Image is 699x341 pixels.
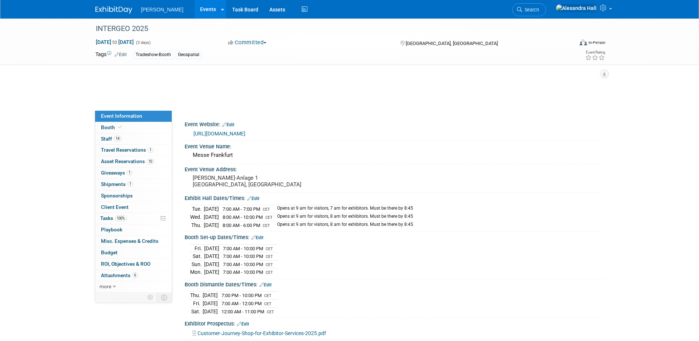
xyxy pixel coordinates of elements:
a: Attachments6 [95,270,172,281]
span: 7:00 PM - 10:00 PM [221,293,262,298]
span: [DATE] [DATE] [95,39,134,45]
span: 100% [115,216,127,221]
td: Personalize Event Tab Strip [144,293,157,302]
span: Search [522,7,539,13]
span: Travel Reservations [101,147,153,153]
span: Customer-Journey-Shop-for-Exhibitor-Services-2025.pdf [198,330,326,336]
a: Misc. Expenses & Credits [95,236,172,247]
span: CET [263,207,270,212]
span: CET [264,302,272,306]
td: Fri. [190,300,203,308]
span: 8:00 AM - 10:00 PM [223,214,263,220]
a: Search [512,3,546,16]
pre: [PERSON_NAME]-Anlage 1 [GEOGRAPHIC_DATA], [GEOGRAPHIC_DATA] [193,175,351,188]
a: Budget [95,247,172,258]
div: Geospatial [176,51,202,59]
a: Edit [251,235,263,240]
img: Format-Inperson.png [580,39,587,45]
span: more [99,283,111,289]
a: Edit [259,282,272,287]
span: [PERSON_NAME] [141,7,184,13]
td: Sun. [190,260,204,268]
td: Tue. [190,205,204,213]
span: 7:00 AM - 10:00 PM [223,262,263,267]
span: 6 [132,272,138,278]
span: 7:00 AM - 7:00 PM [223,206,260,212]
td: Mon. [190,268,204,276]
div: Event Website: [185,119,604,128]
span: Misc. Expenses & Credits [101,238,158,244]
div: Messe Frankfurt [190,149,598,161]
a: Staff14 [95,134,172,145]
span: CET [266,254,273,259]
a: ROI, Objectives & ROO [95,259,172,270]
a: Travel Reservations1 [95,145,172,156]
span: [GEOGRAPHIC_DATA], [GEOGRAPHIC_DATA] [406,41,498,46]
td: Thu. [190,221,204,229]
a: Playbook [95,224,172,235]
td: [DATE] [204,205,219,213]
a: Edit [237,321,249,327]
a: Client Event [95,202,172,213]
a: Tasks100% [95,213,172,224]
div: Event Rating [585,51,605,54]
div: Event Venue Name: [185,141,604,150]
td: Sat. [190,307,203,315]
div: Booth Dismantle Dates/Times: [185,279,604,289]
a: Customer-Journey-Shop-for-Exhibitor-Services-2025.pdf [192,330,326,336]
button: Committed [226,39,269,46]
div: Tradeshow-Booth [133,51,173,59]
a: Edit [115,52,127,57]
span: ROI, Objectives & ROO [101,261,150,267]
span: 7:00 AM - 12:00 PM [221,301,262,306]
span: Staff [101,136,121,142]
div: Exhibitor Prospectus: [185,318,604,328]
td: Opens at 9 am for visitors, 8 am for exhibitors. Must be there by 8:45 [273,213,413,221]
span: Shipments [101,181,133,187]
span: CET [266,247,273,251]
td: [DATE] [204,221,219,229]
td: [DATE] [203,307,218,315]
div: Booth Set-up Dates/Times: [185,232,604,241]
a: [URL][DOMAIN_NAME] [193,131,245,137]
a: Giveaways1 [95,168,172,179]
td: Sat. [190,252,204,261]
td: Opens at 9 am for visitors, 8 am for exhibitors. Must be there by 8:45 [273,221,413,229]
span: 1 [148,147,153,153]
span: 7:00 AM - 10:00 PM [223,269,263,275]
span: 10 [147,159,154,164]
span: CET [266,270,273,275]
span: CET [267,310,274,314]
span: 8:00 AM - 6:00 PM [223,223,260,228]
td: [DATE] [204,213,219,221]
td: [DATE] [204,244,219,252]
td: Tags [95,51,127,59]
td: Thu. [190,292,203,300]
div: INTERGEO 2025 [93,22,562,35]
span: 1 [127,181,133,187]
span: Asset Reservations [101,158,154,164]
span: 12:00 AM - 11:00 PM [221,309,264,314]
a: Edit [222,122,234,127]
td: [DATE] [203,300,218,308]
span: Client Event [101,204,129,210]
div: Event Format [530,38,606,49]
td: [DATE] [204,260,219,268]
span: 7:00 AM - 10:00 PM [223,254,263,259]
span: Sponsorships [101,193,133,199]
span: CET [266,262,273,267]
div: In-Person [588,40,605,45]
td: [DATE] [203,292,218,300]
i: Booth reservation complete [118,125,122,129]
td: Wed. [190,213,204,221]
a: Sponsorships [95,190,172,201]
td: [DATE] [204,252,219,261]
span: CET [264,293,272,298]
span: CET [265,215,273,220]
div: Exhibit Hall Dates/Times: [185,193,604,202]
img: Alexandra Hall [556,4,597,12]
a: Event Information [95,111,172,122]
a: Booth [95,122,172,133]
td: Fri. [190,244,204,252]
span: 1 [127,170,132,175]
